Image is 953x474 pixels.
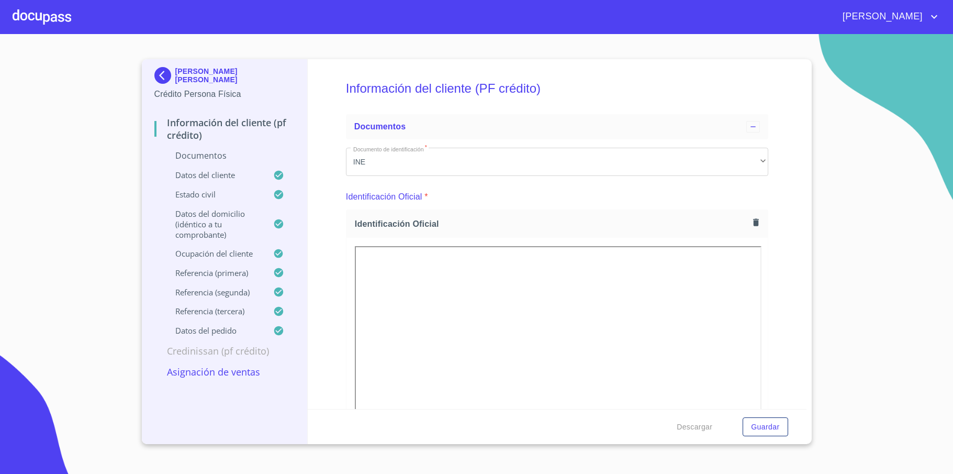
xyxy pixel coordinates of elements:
span: Descargar [677,421,712,434]
p: Crédito Persona Física [154,88,295,101]
p: Documentos [154,150,295,161]
span: Identificación Oficial [355,218,749,229]
span: Documentos [354,122,406,131]
p: Datos del domicilio (idéntico a tu comprobante) [154,208,274,240]
p: Referencia (primera) [154,268,274,278]
p: Estado Civil [154,189,274,200]
div: INE [346,148,768,176]
p: Referencia (segunda) [154,287,274,297]
p: Ocupación del Cliente [154,248,274,259]
h5: Información del cliente (PF crédito) [346,67,768,110]
p: Credinissan (PF crédito) [154,345,295,357]
button: Descargar [672,417,716,437]
div: Documentos [346,114,768,139]
button: account of current user [835,8,940,25]
span: Guardar [751,421,779,434]
span: [PERSON_NAME] [835,8,928,25]
p: Información del cliente (PF crédito) [154,116,295,141]
p: Asignación de Ventas [154,366,295,378]
img: Docupass spot blue [154,67,175,84]
div: [PERSON_NAME] [PERSON_NAME] [154,67,295,88]
p: Identificación Oficial [346,191,422,203]
p: Datos del pedido [154,325,274,336]
p: [PERSON_NAME] [PERSON_NAME] [175,67,295,84]
p: Referencia (tercera) [154,306,274,316]
button: Guardar [743,417,788,437]
p: Datos del cliente [154,170,274,180]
